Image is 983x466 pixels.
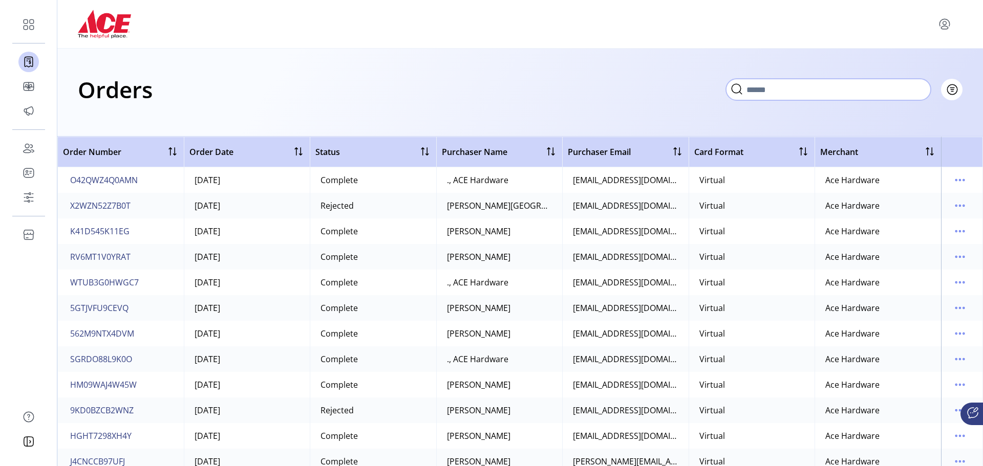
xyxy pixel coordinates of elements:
[699,251,725,263] div: Virtual
[699,199,725,212] div: Virtual
[70,199,131,212] span: X2WZN52Z7B0T
[573,199,678,212] div: [EMAIL_ADDRESS][DOMAIN_NAME]
[825,302,880,314] div: Ace Hardware
[936,16,953,32] button: menu
[447,302,510,314] div: [PERSON_NAME]
[699,353,725,365] div: Virtual
[68,249,133,265] button: RV6MT1V0YRAT
[68,351,134,367] button: SGRDO88L9K0O
[952,325,968,342] button: menu
[447,430,510,442] div: [PERSON_NAME]
[952,197,968,214] button: menu
[189,146,233,158] span: Order Date
[320,174,358,186] div: Complete
[442,146,507,158] span: Purchaser Name
[70,174,138,186] span: O42QWZ4Q0AMN
[573,225,678,237] div: [EMAIL_ADDRESS][DOMAIN_NAME]
[699,379,725,391] div: Virtual
[694,146,743,158] span: Card Format
[952,300,968,316] button: menu
[320,302,358,314] div: Complete
[184,270,310,295] td: [DATE]
[699,430,725,442] div: Virtual
[825,379,880,391] div: Ace Hardware
[699,225,725,237] div: Virtual
[573,302,678,314] div: [EMAIL_ADDRESS][DOMAIN_NAME]
[573,404,678,416] div: [EMAIL_ADDRESS][DOMAIN_NAME]
[184,372,310,397] td: [DATE]
[320,251,358,263] div: Complete
[447,276,508,289] div: ., ACE Hardware
[825,225,880,237] div: Ace Hardware
[941,79,963,100] button: Filter Button
[184,397,310,423] td: [DATE]
[699,327,725,340] div: Virtual
[70,430,132,442] span: HGHT7298XH4Y
[952,274,968,291] button: menu
[825,251,880,263] div: Ace Hardware
[825,199,880,212] div: Ace Hardware
[68,402,136,418] button: 9KD0BZCB2WNZ
[447,353,508,365] div: ., ACE Hardware
[320,353,358,365] div: Complete
[70,302,129,314] span: 5GTJVFU9CEVQ
[184,218,310,244] td: [DATE]
[699,276,725,289] div: Virtual
[952,249,968,265] button: menu
[573,276,678,289] div: [EMAIL_ADDRESS][DOMAIN_NAME]
[78,10,131,38] img: logo
[825,327,880,340] div: Ace Hardware
[68,325,136,342] button: 562M9NTX4DVM
[699,174,725,186] div: Virtual
[315,146,340,158] span: Status
[447,379,510,391] div: [PERSON_NAME]
[70,353,132,365] span: SGRDO88L9K0O
[184,295,310,321] td: [DATE]
[68,428,134,444] button: HGHT7298XH4Y
[184,321,310,346] td: [DATE]
[952,351,968,367] button: menu
[447,174,508,186] div: ., ACE Hardware
[447,225,510,237] div: [PERSON_NAME]
[820,146,858,158] span: Merchant
[184,244,310,270] td: [DATE]
[68,172,140,188] button: O42QWZ4Q0AMN
[573,379,678,391] div: [EMAIL_ADDRESS][DOMAIN_NAME]
[699,404,725,416] div: Virtual
[825,353,880,365] div: Ace Hardware
[70,276,139,289] span: WTUB3G0HWGC7
[573,174,678,186] div: [EMAIL_ADDRESS][DOMAIN_NAME]
[68,376,139,393] button: HM09WAJ4W45W
[320,404,354,416] div: Rejected
[952,376,968,393] button: menu
[68,274,141,291] button: WTUB3G0HWGC7
[70,379,137,391] span: HM09WAJ4W45W
[70,404,134,416] span: 9KD0BZCB2WNZ
[447,404,510,416] div: [PERSON_NAME]
[320,327,358,340] div: Complete
[70,225,130,237] span: K41D545K11EG
[320,199,354,212] div: Rejected
[68,300,131,316] button: 5GTJVFU9CEVQ
[573,353,678,365] div: [EMAIL_ADDRESS][DOMAIN_NAME]
[320,430,358,442] div: Complete
[573,327,678,340] div: [EMAIL_ADDRESS][DOMAIN_NAME]
[184,193,310,218] td: [DATE]
[320,379,358,391] div: Complete
[447,199,552,212] div: [PERSON_NAME][GEOGRAPHIC_DATA]
[63,146,121,158] span: Order Number
[70,251,131,263] span: RV6MT1V0YRAT
[568,146,631,158] span: Purchaser Email
[78,72,153,107] h1: Orders
[825,276,880,289] div: Ace Hardware
[825,174,880,186] div: Ace Hardware
[320,225,358,237] div: Complete
[952,223,968,239] button: menu
[68,197,133,214] button: X2WZN52Z7B0T
[68,223,132,239] button: K41D545K11EG
[184,423,310,449] td: [DATE]
[447,327,510,340] div: [PERSON_NAME]
[573,430,678,442] div: [EMAIL_ADDRESS][DOMAIN_NAME]
[184,346,310,372] td: [DATE]
[952,428,968,444] button: menu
